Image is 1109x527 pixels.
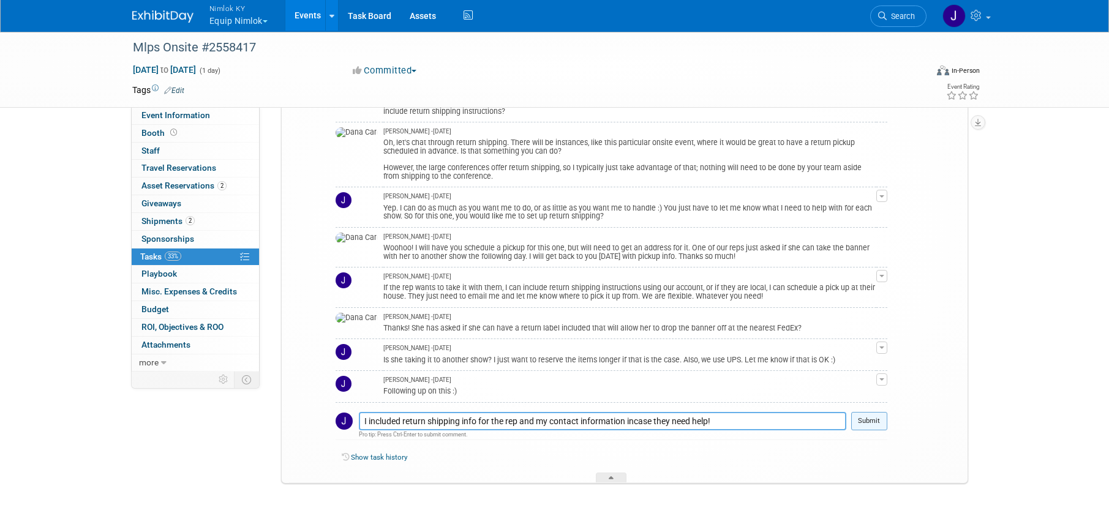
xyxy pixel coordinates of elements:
[141,269,177,278] span: Playbook
[383,136,876,181] div: Oh, let's chat through return shipping. There will be instances, like this particular onsite even...
[141,163,216,173] span: Travel Reservations
[141,198,181,208] span: Giveaways
[132,266,259,283] a: Playbook
[336,376,351,392] img: Jamie Dunn
[213,372,235,387] td: Personalize Event Tab Strip
[132,249,259,266] a: Tasks33%
[383,376,451,384] span: [PERSON_NAME] - [DATE]
[141,110,210,120] span: Event Information
[132,10,194,23] img: ExhibitDay
[141,216,195,226] span: Shipments
[351,453,407,462] a: Show task history
[159,65,170,75] span: to
[132,283,259,301] a: Misc. Expenses & Credits
[141,340,190,349] span: Attachments
[336,192,351,208] img: Jamie Dunn
[132,337,259,354] a: Attachments
[951,66,980,75] div: In-Person
[870,6,927,27] a: Search
[217,181,227,190] span: 2
[165,252,181,261] span: 33%
[186,216,195,225] span: 2
[132,213,259,230] a: Shipments2
[937,65,949,75] img: Format-Inperson.png
[132,160,259,177] a: Travel Reservations
[383,272,451,281] span: [PERSON_NAME] - [DATE]
[132,64,197,75] span: [DATE] [DATE]
[209,2,268,15] span: Nimlok KY
[336,233,377,244] img: Dana Carroll
[132,107,259,124] a: Event Information
[132,301,259,318] a: Budget
[132,195,259,212] a: Giveaways
[141,286,237,296] span: Misc. Expenses & Credits
[141,146,160,155] span: Staff
[383,201,876,221] div: Yep. I can do as much as you want me to do, or as little as you want me to handle :) You just hav...
[383,192,451,201] span: [PERSON_NAME] - [DATE]
[132,354,259,372] a: more
[141,322,224,332] span: ROI, Objectives & ROO
[383,281,876,301] div: If the rep wants to take it with them, I can include return shipping instructions using our accou...
[141,304,169,314] span: Budget
[383,313,451,321] span: [PERSON_NAME] - [DATE]
[383,321,876,333] div: Thanks! She has asked if she can have a return label included that will allow her to drop the ban...
[348,64,421,77] button: Committed
[383,233,451,241] span: [PERSON_NAME] - [DATE]
[336,272,351,288] img: Jamie Dunn
[132,143,259,160] a: Staff
[336,313,377,324] img: Dana Carroll
[141,234,194,244] span: Sponsorships
[851,412,887,430] button: Submit
[132,178,259,195] a: Asset Reservations2
[198,67,220,75] span: (1 day)
[141,181,227,190] span: Asset Reservations
[132,125,259,142] a: Booth
[383,344,451,353] span: [PERSON_NAME] - [DATE]
[383,384,876,396] div: Following up on this :)
[140,252,181,261] span: Tasks
[942,4,966,28] img: Jamie Dunn
[129,37,908,59] div: Mlps Onsite #2558417
[854,64,980,82] div: Event Format
[383,127,451,136] span: [PERSON_NAME] - [DATE]
[336,413,353,430] img: Jamie Dunn
[132,231,259,248] a: Sponsorships
[946,84,979,90] div: Event Rating
[359,430,846,438] div: Pro tip: Press Ctrl-Enter to submit comment.
[132,319,259,336] a: ROI, Objectives & ROO
[168,128,179,137] span: Booth not reserved yet
[383,353,876,365] div: Is she taking it to another show? I just want to reserve the items longer if that is the case. Al...
[234,372,259,387] td: Toggle Event Tabs
[336,344,351,360] img: Jamie Dunn
[139,357,159,367] span: more
[141,128,179,138] span: Booth
[336,127,377,138] img: Dana Carroll
[164,86,184,95] a: Edit
[132,84,184,96] td: Tags
[887,12,915,21] span: Search
[383,241,876,261] div: Woohoo! I will have you schedule a pickup for this one, but will need to get an address for it. O...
